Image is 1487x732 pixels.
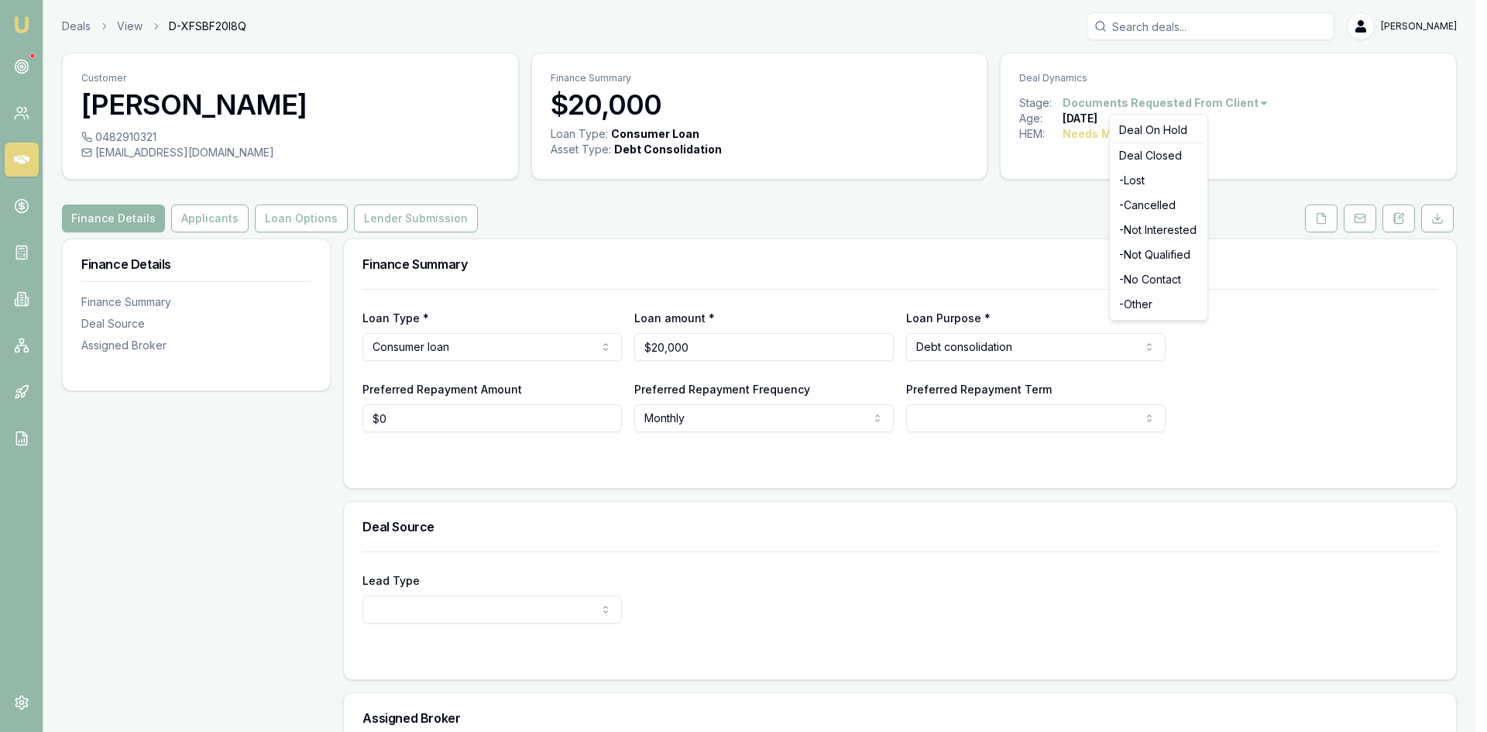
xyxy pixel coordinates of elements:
div: - Not Qualified [1113,242,1204,267]
div: - Other [1113,292,1204,317]
div: - Not Interested [1113,218,1204,242]
div: Deal Closed [1113,143,1204,168]
div: Documents Requested From Client [1109,114,1208,321]
div: - No Contact [1113,267,1204,292]
div: - Lost [1113,168,1204,193]
div: - Cancelled [1113,193,1204,218]
div: Deal On Hold [1113,118,1204,143]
